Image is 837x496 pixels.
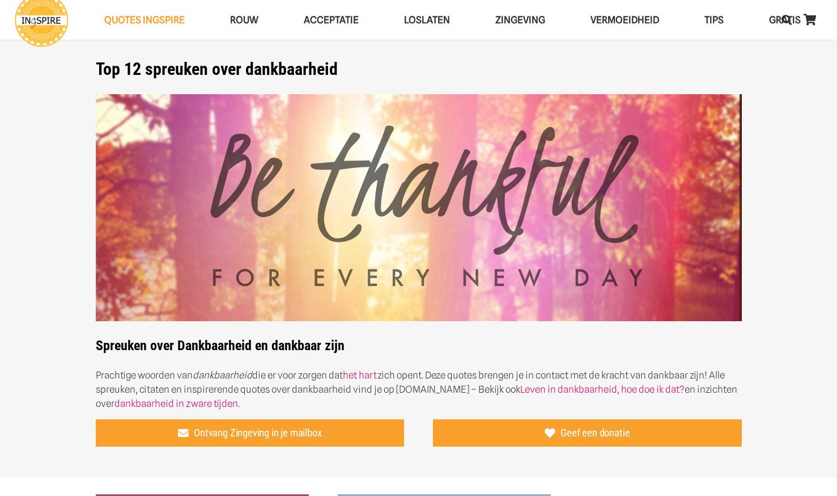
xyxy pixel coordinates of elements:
em: dankbaarheid [193,369,252,381]
a: TIPSTIPS Menu [682,6,746,35]
strong: Spreuken over Dankbaarheid en dankbaar zijn [96,94,742,354]
span: TIPS [704,14,724,26]
a: VERMOEIDHEIDVERMOEIDHEID Menu [568,6,682,35]
a: GRATISGRATIS Menu [746,6,823,35]
a: QUOTES INGSPIREQUOTES INGSPIRE Menu [82,6,207,35]
a: AcceptatieAcceptatie Menu [281,6,381,35]
p: Prachtige woorden van die er voor zorgen dat zich opent. Deze quotes brengen je in contact met de... [96,368,742,411]
span: QUOTES INGSPIRE [104,14,185,26]
a: dankbaarheid in zware tijden [114,398,238,409]
a: Geef een donatie [433,419,742,447]
span: Loslaten [404,14,450,26]
span: Acceptatie [304,14,359,26]
a: LoslatenLoslaten Menu [381,6,473,35]
a: Ontvang Zingeving in je mailbox [96,419,405,447]
a: het hart [343,369,377,381]
span: Geef een donatie [560,427,630,440]
span: Zingeving [495,14,545,26]
h1: Top 12 spreuken over dankbaarheid [96,59,742,79]
img: De mooiste spreuken van Ingspire over Dankbaarheid en Dankbaar zijn [96,94,742,322]
span: ROUW [230,14,258,26]
a: ROUWROUW Menu [207,6,281,35]
span: VERMOEIDHEID [590,14,659,26]
span: Ontvang Zingeving in je mailbox [194,427,321,440]
a: Leven in dankbaarheid, hoe doe ik dat? [520,384,685,395]
a: Zoeken [775,6,798,34]
a: ZingevingZingeving Menu [473,6,568,35]
span: GRATIS [769,14,801,26]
